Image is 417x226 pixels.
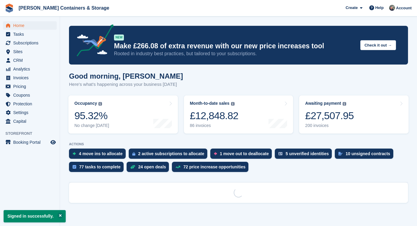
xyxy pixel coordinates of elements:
[286,151,329,156] div: 5 unverified identities
[3,82,57,91] a: menu
[13,100,49,108] span: Protection
[175,166,180,168] img: price_increase_opportunities-93ffe204e8149a01c8c9dc8f82e8f89637d9d84a8eef4429ea346261dce0b2c0.svg
[278,152,283,155] img: verify_identity-adf6edd0f0f0b5bbfe63781bf79b02c33cf7c696d77639b501bdc392416b5a36.svg
[3,100,57,108] a: menu
[3,91,57,99] a: menu
[13,108,49,117] span: Settings
[190,110,238,122] div: £12,848.82
[190,101,229,106] div: Month-to-date sales
[129,149,210,162] a: 2 active subscriptions to allocate
[16,3,112,13] a: [PERSON_NAME] Containers & Storage
[72,24,114,59] img: price-adjustments-announcement-icon-8257ccfd72463d97f412b2fc003d46551f7dbcb40ab6d574587a9cd5c0d94...
[13,82,49,91] span: Pricing
[3,56,57,65] a: menu
[127,162,172,175] a: 24 open deals
[305,101,341,106] div: Awaiting payment
[375,5,384,11] span: Help
[396,5,412,11] span: Account
[69,149,129,162] a: 4 move ins to allocate
[3,138,57,146] a: menu
[214,152,217,155] img: move_outs_to_deallocate_icon-f764333ba52eb49d3ac5e1228854f67142a1ed5810a6f6cc68b1a99e826820c5.svg
[5,131,60,137] span: Storefront
[3,108,57,117] a: menu
[343,102,346,106] img: icon-info-grey-7440780725fd019a000dd9b08b2336e03edf1995a4989e88bcd33f0948082b44.svg
[74,110,109,122] div: 95.32%
[346,151,390,156] div: 10 unsigned contracts
[13,117,49,125] span: Capital
[3,47,57,56] a: menu
[79,151,123,156] div: 4 move ins to allocate
[3,39,57,47] a: menu
[346,5,358,11] span: Create
[13,56,49,65] span: CRM
[114,35,124,41] div: NEW
[69,162,127,175] a: 77 tasks to complete
[130,165,135,169] img: deal-1b604bf984904fb50ccaf53a9ad4b4a5d6e5aea283cecdc64d6e3604feb123c2.svg
[13,65,49,73] span: Analytics
[172,162,251,175] a: 72 price increase opportunities
[210,149,275,162] a: 1 move out to deallocate
[4,210,66,222] p: Signed in successfully.
[3,21,57,30] a: menu
[184,95,293,134] a: Month-to-date sales £12,848.82 86 invoices
[275,149,335,162] a: 5 unverified identities
[13,21,49,30] span: Home
[49,139,57,146] a: Preview store
[338,152,343,155] img: contract_signature_icon-13c848040528278c33f63329250d36e43548de30e8caae1d1a13099fd9432cc5.svg
[73,165,76,169] img: task-75834270c22a3079a89374b754ae025e5fb1db73e45f91037f5363f120a921f8.svg
[13,47,49,56] span: Sites
[190,123,238,128] div: 86 invoices
[299,95,409,134] a: Awaiting payment £27,507.95 200 invoices
[360,40,396,50] button: Check it out →
[231,102,235,106] img: icon-info-grey-7440780725fd019a000dd9b08b2336e03edf1995a4989e88bcd33f0948082b44.svg
[138,164,166,169] div: 24 open deals
[13,91,49,99] span: Coupons
[335,149,396,162] a: 10 unsigned contracts
[13,39,49,47] span: Subscriptions
[13,30,49,38] span: Tasks
[389,5,395,11] img: Adam Greenhalgh
[73,152,76,155] img: move_ins_to_allocate_icon-fdf77a2bb77ea45bf5b3d319d69a93e2d87916cf1d5bf7949dd705db3b84f3ca.svg
[69,72,183,80] h1: Good morning, [PERSON_NAME]
[5,4,14,13] img: stora-icon-8386f47178a22dfd0bd8f6a31ec36ba5ce8667c1dd55bd0f319d3a0aa187defe.svg
[3,65,57,73] a: menu
[114,50,355,57] p: Rooted in industry best practices, but tailored to your subscriptions.
[138,151,204,156] div: 2 active subscriptions to allocate
[3,74,57,82] a: menu
[132,152,135,156] img: active_subscription_to_allocate_icon-d502201f5373d7db506a760aba3b589e785aa758c864c3986d89f69b8ff3...
[68,95,178,134] a: Occupancy 95.32% No change [DATE]
[3,30,57,38] a: menu
[69,81,183,88] p: Here's what's happening across your business [DATE]
[74,123,109,128] div: No change [DATE]
[3,117,57,125] a: menu
[98,102,102,106] img: icon-info-grey-7440780725fd019a000dd9b08b2336e03edf1995a4989e88bcd33f0948082b44.svg
[74,101,97,106] div: Occupancy
[220,151,269,156] div: 1 move out to deallocate
[13,138,49,146] span: Booking Portal
[305,123,354,128] div: 200 invoices
[69,142,408,146] p: ACTIONS
[114,42,355,50] p: Make £266.08 of extra revenue with our new price increases tool
[13,74,49,82] span: Invoices
[79,164,121,169] div: 77 tasks to complete
[183,164,245,169] div: 72 price increase opportunities
[305,110,354,122] div: £27,507.95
